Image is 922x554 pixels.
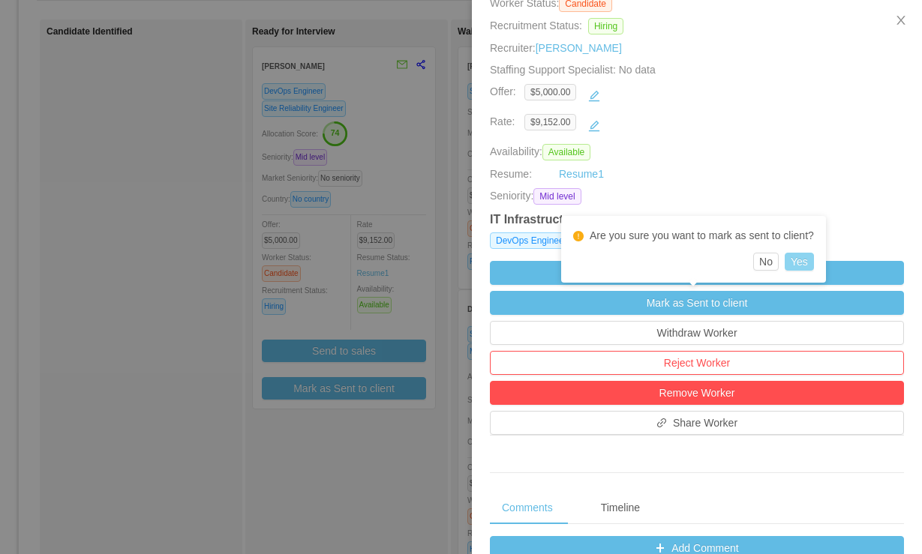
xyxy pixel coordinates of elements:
[559,166,604,182] a: Resume1
[524,114,576,130] span: $9,152.00
[490,64,656,76] span: Staffing Support Specialist:
[490,261,904,285] button: Send to sales
[490,232,573,249] span: DevOps Engineer
[536,42,622,54] a: [PERSON_NAME]
[490,491,565,525] div: Comments
[582,114,606,138] button: icon: edit
[490,188,533,205] span: Seniority:
[533,188,581,205] span: Mid level
[490,213,582,226] strong: IT Infrastructure
[785,253,814,271] button: Yes
[588,18,623,34] span: Hiring
[490,321,904,345] button: Withdraw Worker
[490,351,904,375] button: Reject Worker
[490,411,904,435] button: icon: linkShare Worker
[589,491,652,525] div: Timeline
[490,19,582,31] span: Recruitment Status:
[490,291,904,315] button: Mark as Sent to client
[582,84,606,108] button: icon: edit
[542,144,590,160] span: Available
[490,42,622,54] span: Recruiter:
[753,253,779,271] button: No
[524,84,576,100] span: $5,000.00
[490,381,904,405] button: Remove Worker
[573,231,584,241] i: icon: exclamation-circle
[490,145,596,157] span: Availability:
[573,228,814,244] div: Are you sure you want to mark as sent to client?
[895,14,907,26] i: icon: close
[490,168,532,180] span: Resume:
[616,64,656,76] span: No data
